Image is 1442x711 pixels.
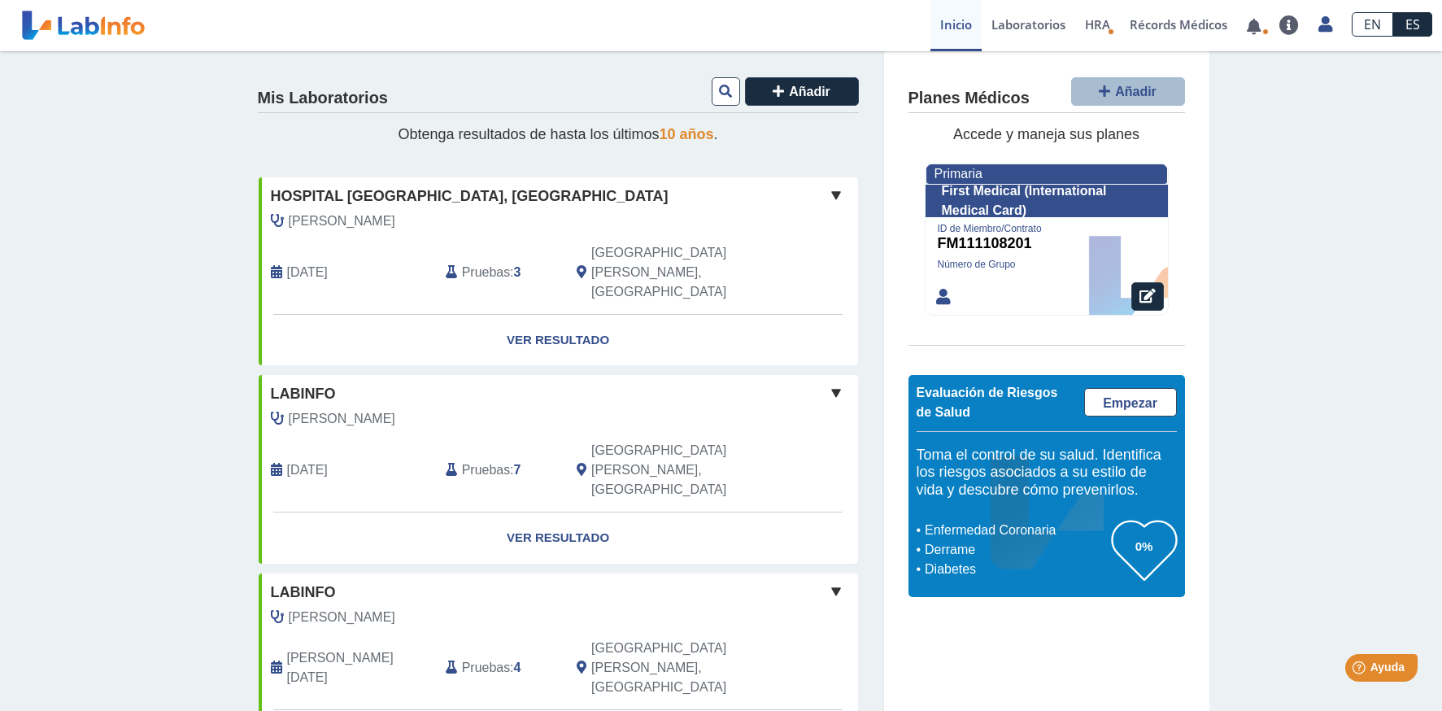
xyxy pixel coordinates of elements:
div: : [433,639,564,697]
h5: Toma el control de su salud. Identifica los riesgos asociados a su estilo de vida y descubre cómo... [917,447,1177,499]
span: 10 años [660,126,714,142]
span: Añadir [789,85,830,98]
li: Derrame [921,540,1112,560]
span: labinfo [271,383,336,405]
span: HRA [1085,16,1110,33]
span: Obtenga resultados de hasta los últimos . [398,126,717,142]
b: 4 [514,661,521,674]
span: 2021-10-12 [287,263,328,282]
h4: Mis Laboratorios [258,89,388,108]
span: Pruebas [462,263,510,282]
a: EN [1352,12,1393,37]
span: Miranda Delgado, Hector [289,409,395,429]
div: : [433,441,564,499]
button: Añadir [745,77,859,106]
span: 2021-01-15 [287,648,433,687]
span: Pruebas [462,460,510,480]
span: San Juan, PR [591,243,771,302]
span: Miranda Delgado, Hector [289,608,395,627]
b: 3 [514,265,521,279]
h3: 0% [1112,536,1177,556]
a: ES [1393,12,1432,37]
span: San Juan, PR [591,639,771,697]
h4: Planes Médicos [908,89,1030,108]
span: Primaria [934,167,982,181]
span: labinfo [271,582,336,604]
b: 7 [514,463,521,477]
span: Pruebas [462,658,510,678]
span: Empezar [1103,396,1157,410]
span: Añadir [1115,85,1157,98]
span: Evaluación de Riesgos de Salud [917,386,1058,419]
span: Hospital [GEOGRAPHIC_DATA], [GEOGRAPHIC_DATA] [271,185,669,207]
a: Empezar [1084,388,1177,417]
div: : [433,243,564,302]
span: San Juan, PR [591,441,771,499]
span: 2021-05-20 [287,460,328,480]
span: Accede y maneja sus planes [953,126,1139,142]
a: Ver Resultado [259,513,858,564]
li: Diabetes [921,560,1112,579]
li: Enfermedad Coronaria [921,521,1112,540]
span: Escobar Rodriguez, Pedro [289,212,395,231]
a: Ver Resultado [259,315,858,366]
iframe: Help widget launcher [1297,648,1424,693]
button: Añadir [1071,77,1185,106]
